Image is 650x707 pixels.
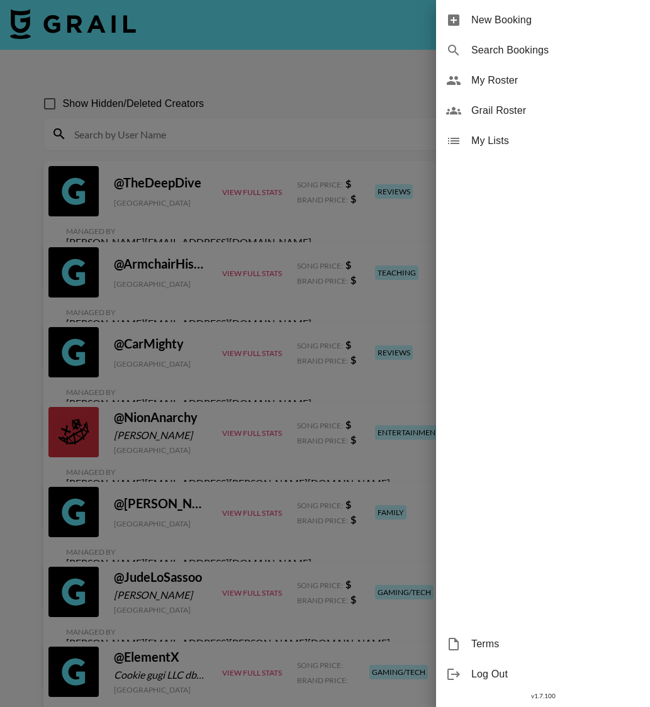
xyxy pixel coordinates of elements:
[471,133,640,148] span: My Lists
[436,96,650,126] div: Grail Roster
[471,43,640,58] span: Search Bookings
[436,5,650,35] div: New Booking
[436,629,650,659] div: Terms
[471,73,640,88] span: My Roster
[471,103,640,118] span: Grail Roster
[436,126,650,156] div: My Lists
[436,659,650,689] div: Log Out
[471,637,640,652] span: Terms
[471,13,640,28] span: New Booking
[436,689,650,703] div: v 1.7.100
[436,35,650,65] div: Search Bookings
[436,65,650,96] div: My Roster
[471,667,640,682] span: Log Out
